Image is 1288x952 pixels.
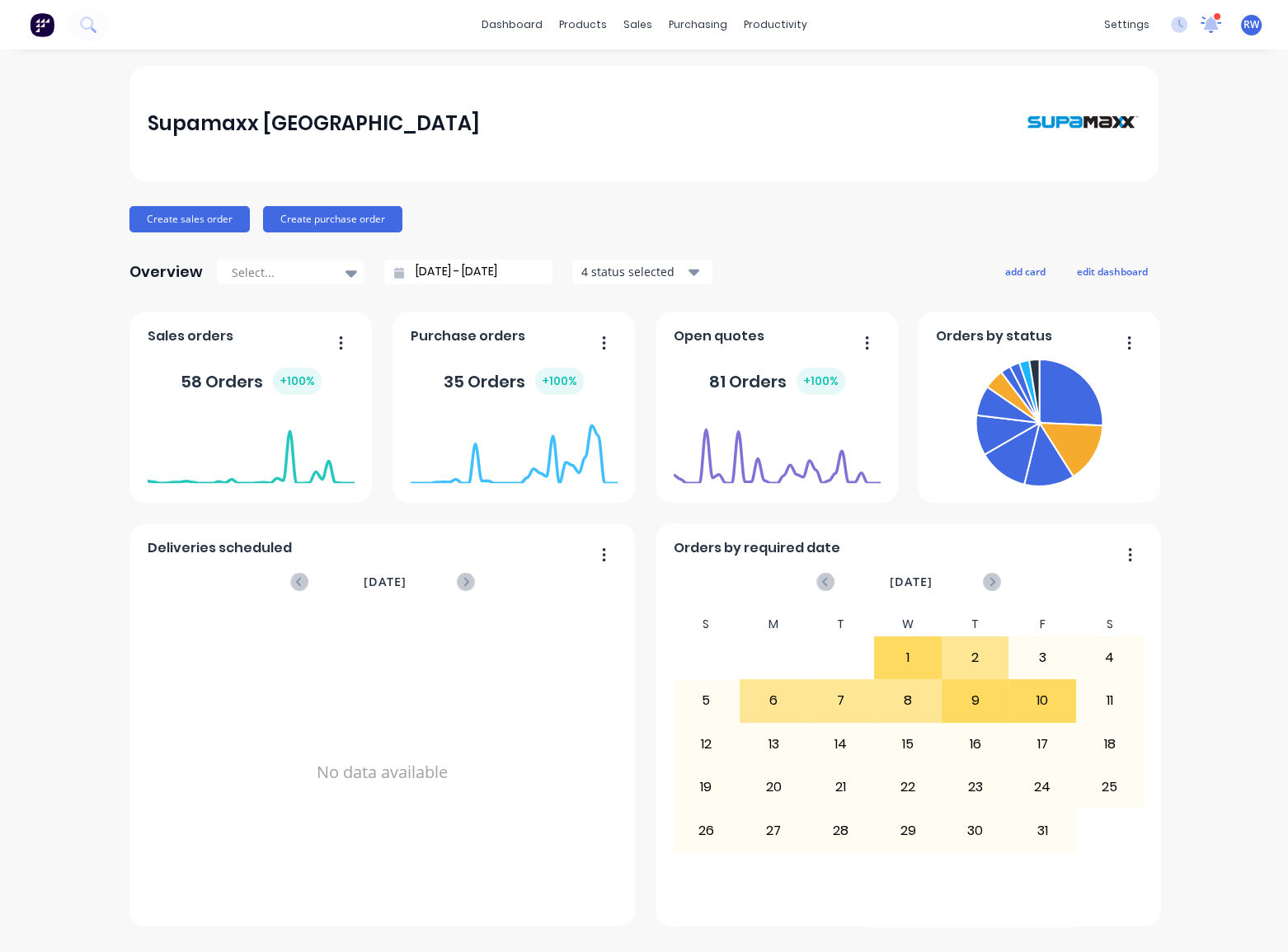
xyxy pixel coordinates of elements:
div: products [551,12,615,37]
button: edit dashboard [1066,260,1159,282]
div: purchasing [660,12,736,37]
div: 58 Orders [181,368,322,395]
div: 2 [942,637,1008,678]
button: add card [994,260,1056,282]
a: dashboard [473,12,551,37]
div: 22 [875,767,941,808]
div: 17 [1009,724,1075,765]
div: settings [1096,12,1158,37]
div: 5 [674,680,740,721]
button: Create sales order [129,206,250,232]
div: 12 [674,724,740,765]
div: 11 [1077,680,1143,721]
div: Overview [129,256,203,288]
div: 9 [942,680,1008,721]
div: T [942,612,1009,636]
div: productivity [736,12,816,37]
div: 3 [1009,637,1075,678]
div: 4 status selected [581,263,685,280]
div: 1 [875,637,941,678]
div: + 100 % [273,368,322,395]
div: 13 [740,724,806,765]
div: F [1008,612,1076,636]
div: 18 [1077,724,1143,765]
div: S [1076,612,1144,636]
div: 20 [740,767,806,808]
div: 23 [942,767,1008,808]
div: 31 [1009,809,1075,851]
div: 29 [875,809,941,851]
div: S [673,612,740,636]
div: 6 [740,680,806,721]
div: 21 [808,767,874,808]
div: 16 [942,724,1008,765]
div: No data available [148,612,618,932]
div: 8 [875,680,941,721]
div: 35 Orders [444,368,584,395]
div: T [807,612,875,636]
div: 28 [808,809,874,851]
span: [DATE] [890,573,933,591]
div: 10 [1009,680,1075,721]
span: Purchase orders [411,326,525,346]
div: + 100 % [797,368,845,395]
div: sales [615,12,660,37]
div: 19 [674,767,740,808]
div: M [740,612,807,636]
div: 24 [1009,767,1075,808]
div: 15 [875,724,941,765]
img: Factory [30,12,54,37]
div: 7 [808,680,874,721]
div: 26 [674,809,740,851]
img: Supamaxx Australia [1025,82,1140,164]
div: + 100 % [535,368,584,395]
span: [DATE] [364,573,407,591]
button: Create purchase order [263,206,402,232]
span: Sales orders [148,326,233,346]
div: 4 [1077,637,1143,678]
div: 27 [740,809,806,851]
span: Open quotes [674,326,764,346]
div: W [874,612,942,636]
span: Orders by required date [674,538,840,558]
div: 25 [1077,767,1143,808]
div: 81 Orders [709,368,845,395]
div: 14 [808,724,874,765]
button: 4 status selected [572,260,712,284]
div: 30 [942,809,1008,851]
span: Orders by status [936,326,1052,346]
span: RW [1243,17,1259,32]
div: Supamaxx [GEOGRAPHIC_DATA] [148,107,480,140]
